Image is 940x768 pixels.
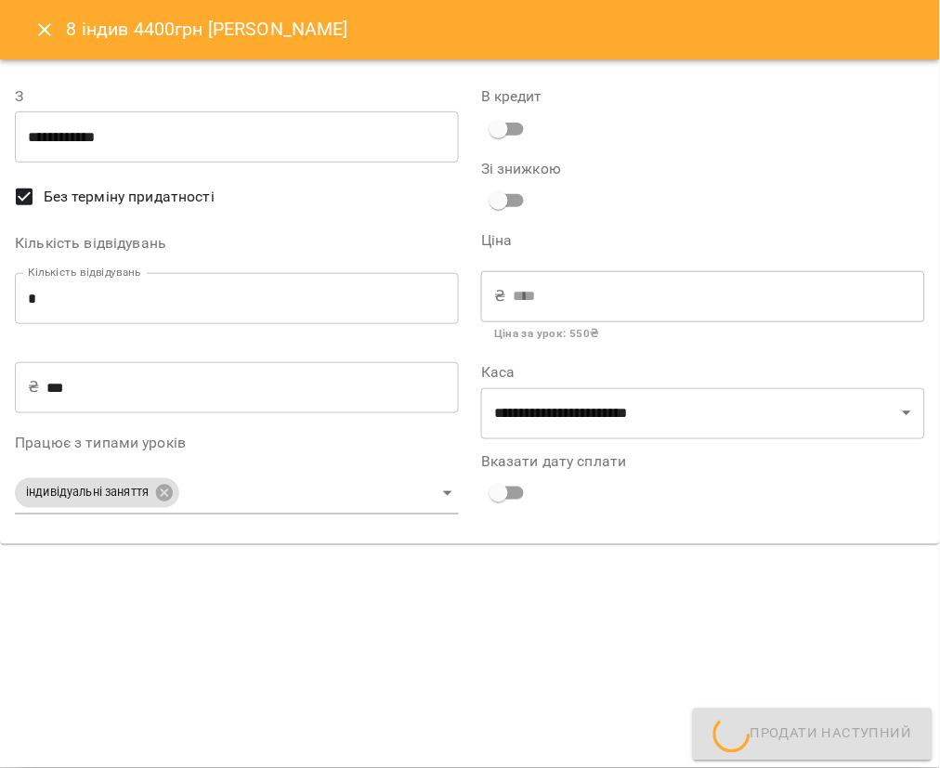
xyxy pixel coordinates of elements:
b: Ціна за урок : 550 ₴ [494,327,599,340]
label: Каса [481,365,925,380]
div: індивідуальні заняття [15,473,459,514]
label: Працює з типами уроків [15,436,459,450]
label: Кількість відвідувань [15,236,459,251]
label: З [15,89,459,104]
span: Без терміну придатності [44,186,215,208]
p: ₴ [494,285,505,307]
div: індивідуальні заняття [15,478,179,508]
label: Зі знижкою [481,162,629,176]
button: Close [22,7,67,52]
span: індивідуальні заняття [15,484,160,501]
p: ₴ [28,376,39,398]
label: В кредит [481,89,925,104]
label: Вказати дату сплати [481,454,925,469]
label: Ціна [481,233,925,248]
h6: 8 індив 4400грн [PERSON_NAME] [67,15,348,44]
